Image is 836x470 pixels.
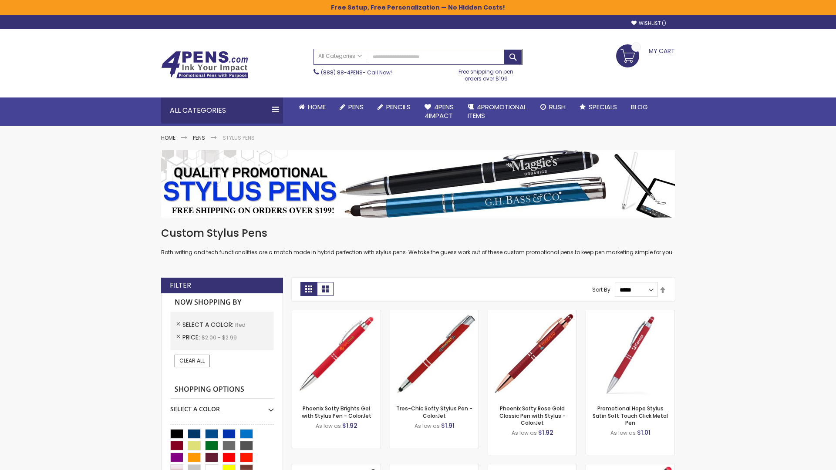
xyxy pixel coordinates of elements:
[175,355,209,367] a: Clear All
[292,310,381,317] a: Phoenix Softy Brights Gel with Stylus Pen - ColorJet-Red
[302,405,371,419] a: Phoenix Softy Brights Gel with Stylus Pen - ColorJet
[386,102,411,111] span: Pencils
[415,422,440,430] span: As low as
[300,282,317,296] strong: Grid
[179,357,205,364] span: Clear All
[170,380,274,399] strong: Shopping Options
[468,102,526,120] span: 4PROMOTIONAL ITEMS
[592,286,610,293] label: Sort By
[161,226,675,256] div: Both writing and tech functionalities are a match made in hybrid perfection with stylus pens. We ...
[316,422,341,430] span: As low as
[235,321,246,329] span: Red
[161,226,675,240] h1: Custom Stylus Pens
[586,310,674,399] img: Promotional Hope Stylus Satin Soft Touch Click Metal Pen-Red
[631,20,666,27] a: Wishlist
[321,69,363,76] a: (888) 88-4PENS
[161,134,175,141] a: Home
[222,134,255,141] strong: Stylus Pens
[161,51,248,79] img: 4Pens Custom Pens and Promotional Products
[549,102,566,111] span: Rush
[586,310,674,317] a: Promotional Hope Stylus Satin Soft Touch Click Metal Pen-Red
[637,428,651,437] span: $1.01
[161,150,675,218] img: Stylus Pens
[450,65,523,82] div: Free shipping on pen orders over $199
[573,97,624,117] a: Specials
[488,310,576,399] img: Phoenix Softy Rose Gold Classic Pen with Stylus - ColorJet-Red
[589,102,617,111] span: Specials
[170,281,191,290] strong: Filter
[624,97,655,117] a: Blog
[371,97,418,117] a: Pencils
[390,310,479,317] a: Tres-Chic Softy Stylus Pen - ColorJet-Red
[170,293,274,312] strong: Now Shopping by
[292,97,333,117] a: Home
[170,399,274,413] div: Select A Color
[499,405,566,426] a: Phoenix Softy Rose Gold Classic Pen with Stylus - ColorJet
[314,49,366,64] a: All Categories
[308,102,326,111] span: Home
[161,97,283,124] div: All Categories
[512,429,537,436] span: As low as
[610,429,636,436] span: As low as
[193,134,205,141] a: Pens
[342,421,357,430] span: $1.92
[441,421,455,430] span: $1.91
[533,97,573,117] a: Rush
[461,97,533,126] a: 4PROMOTIONALITEMS
[202,334,237,341] span: $2.00 - $2.99
[292,310,381,399] img: Phoenix Softy Brights Gel with Stylus Pen - ColorJet-Red
[425,102,454,120] span: 4Pens 4impact
[182,320,235,329] span: Select A Color
[182,333,202,342] span: Price
[488,310,576,317] a: Phoenix Softy Rose Gold Classic Pen with Stylus - ColorJet-Red
[321,69,392,76] span: - Call Now!
[593,405,668,426] a: Promotional Hope Stylus Satin Soft Touch Click Metal Pen
[538,428,553,437] span: $1.92
[390,310,479,399] img: Tres-Chic Softy Stylus Pen - ColorJet-Red
[318,53,362,60] span: All Categories
[631,102,648,111] span: Blog
[348,102,364,111] span: Pens
[418,97,461,126] a: 4Pens4impact
[396,405,472,419] a: Tres-Chic Softy Stylus Pen - ColorJet
[333,97,371,117] a: Pens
